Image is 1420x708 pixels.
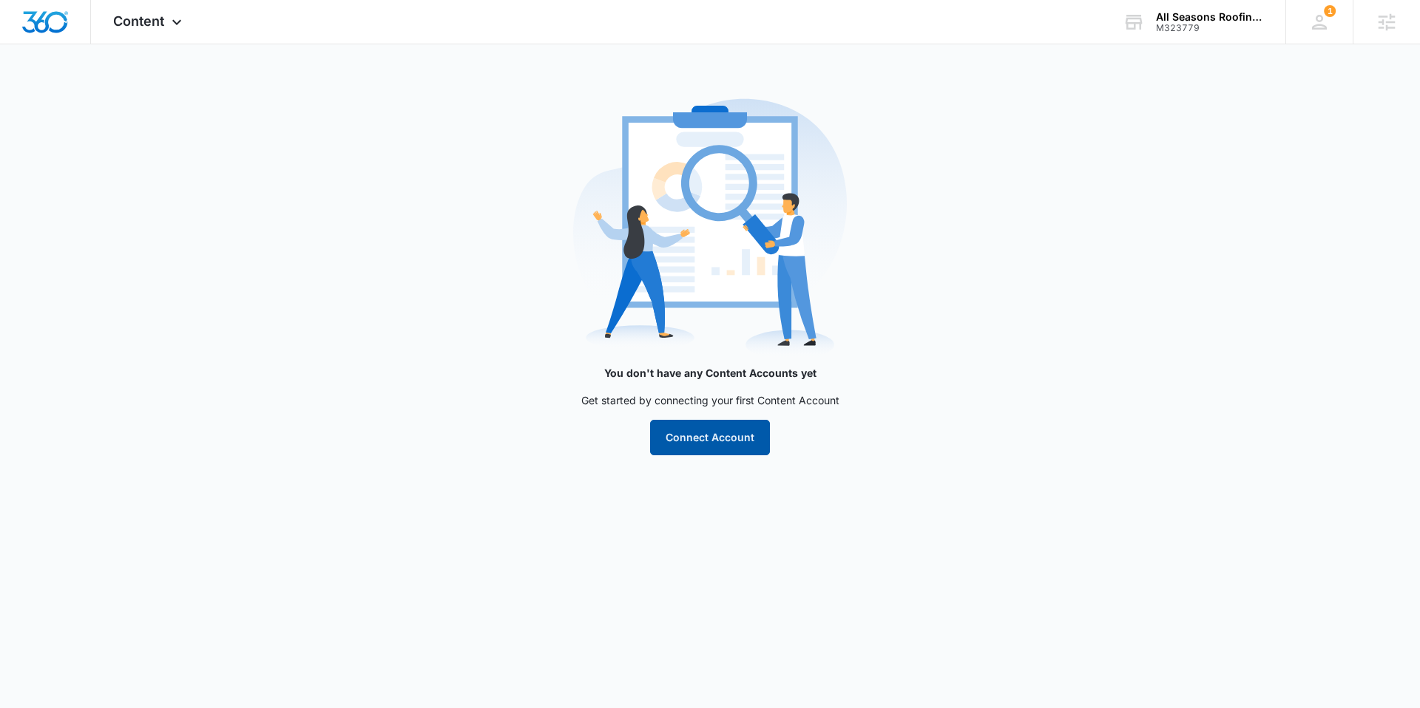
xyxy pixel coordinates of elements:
[1324,5,1336,17] span: 1
[1156,23,1264,33] div: account id
[573,92,847,365] img: no-preview.svg
[650,420,770,455] button: Connect Account
[1324,5,1336,17] div: notifications count
[1156,11,1264,23] div: account name
[113,13,164,29] span: Content
[414,365,1006,381] p: You don't have any Content Accounts yet
[414,392,1006,408] p: Get started by connecting your first Content Account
